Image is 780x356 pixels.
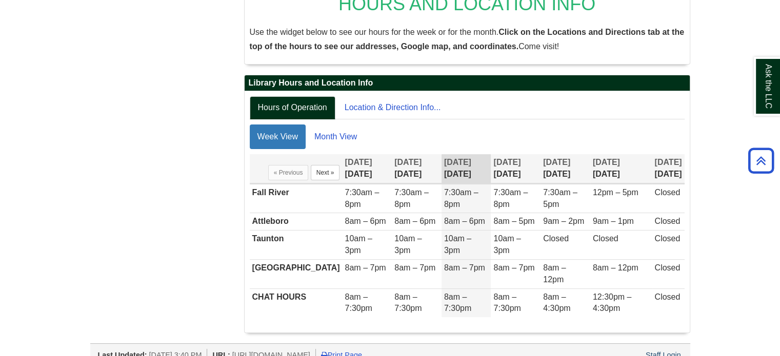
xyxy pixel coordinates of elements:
[444,263,485,272] span: 8am – 7pm
[394,234,422,255] span: 10am – 3pm
[345,217,386,225] span: 8am – 6pm
[444,234,471,255] span: 10am – 3pm
[444,292,471,313] span: 8am – 7:30pm
[394,292,422,313] span: 8am – 7:30pm
[590,154,652,183] th: [DATE]
[394,158,422,166] span: [DATE]
[250,184,343,213] td: Fall River
[394,188,429,208] span: 7:30am – 8pm
[543,158,570,166] span: [DATE]
[652,154,684,183] th: [DATE]
[345,263,386,272] span: 8am – 7pm
[493,292,521,313] span: 8am – 7:30pm
[392,154,442,183] th: [DATE]
[250,96,335,119] a: Hours of Operation
[250,231,343,260] td: Taunton
[245,75,690,91] h2: Library Hours and Location Info
[493,158,521,166] span: [DATE]
[491,154,541,183] th: [DATE]
[593,234,618,243] span: Closed
[654,234,680,243] span: Closed
[342,154,392,183] th: [DATE]
[745,154,777,167] a: Back to Top
[493,263,534,272] span: 8am – 7pm
[345,234,372,255] span: 10am – 3pm
[444,158,471,166] span: [DATE]
[593,292,632,313] span: 12:30pm – 4:30pm
[654,158,682,166] span: [DATE]
[268,165,309,180] button: « Previous
[345,188,379,208] span: 7:30am – 8pm
[593,217,634,225] span: 9am – 1pm
[493,188,528,208] span: 7:30am – 8pm
[543,263,566,284] span: 8am – 12pm
[394,217,435,225] span: 8am – 6pm
[444,217,485,225] span: 8am – 6pm
[311,165,340,180] button: Next »
[250,28,684,51] span: Use the widget below to see our hours for the week or for the month. Come visit!
[493,217,534,225] span: 8am – 5pm
[654,188,680,197] span: Closed
[307,124,365,149] a: Month View
[541,154,590,183] th: [DATE]
[394,263,435,272] span: 8am – 7pm
[250,124,306,149] a: Week View
[250,28,684,51] strong: Click on the Locations and Directions tab at the top of the hours to see our addresses, Google ma...
[345,292,372,313] span: 8am – 7:30pm
[543,217,584,225] span: 9am – 2pm
[444,188,478,208] span: 7:30am – 8pm
[593,263,638,272] span: 8am – 12pm
[250,288,343,317] td: CHAT HOURS
[654,292,680,301] span: Closed
[654,263,680,272] span: Closed
[345,158,372,166] span: [DATE]
[654,217,680,225] span: Closed
[543,188,577,208] span: 7:30am – 5pm
[442,154,491,183] th: [DATE]
[336,96,449,119] a: Location & Direction Info...
[493,234,521,255] span: 10am – 3pm
[593,188,638,197] span: 12pm – 5pm
[593,158,620,166] span: [DATE]
[543,234,569,243] span: Closed
[250,259,343,288] td: [GEOGRAPHIC_DATA]
[250,213,343,231] td: Attleboro
[543,292,570,313] span: 8am – 4:30pm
